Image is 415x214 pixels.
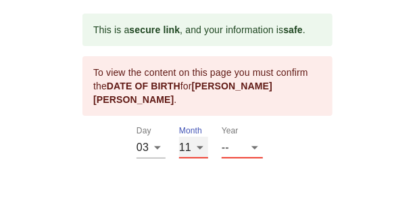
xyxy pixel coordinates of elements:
label: Year [222,127,239,135]
label: Month [179,127,202,135]
div: This is a , and your information is . [93,18,306,42]
label: Day [137,127,151,135]
b: safe [283,24,303,35]
b: DATE OF BIRTH [107,81,180,91]
b: secure link [129,24,180,35]
div: To view the content on this page you must confirm the for . [93,60,322,112]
